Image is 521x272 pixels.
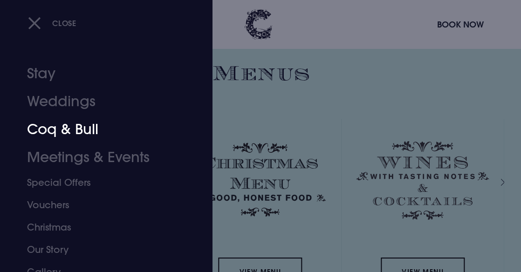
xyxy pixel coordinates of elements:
[27,238,173,261] a: Our Story
[28,14,76,33] button: Close
[27,216,173,238] a: Christmas
[52,18,76,28] span: Close
[27,88,173,116] a: Weddings
[27,143,173,171] a: Meetings & Events
[27,116,173,143] a: Coq & Bull
[27,194,173,216] a: Vouchers
[27,171,173,194] a: Special Offers
[27,60,173,88] a: Stay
